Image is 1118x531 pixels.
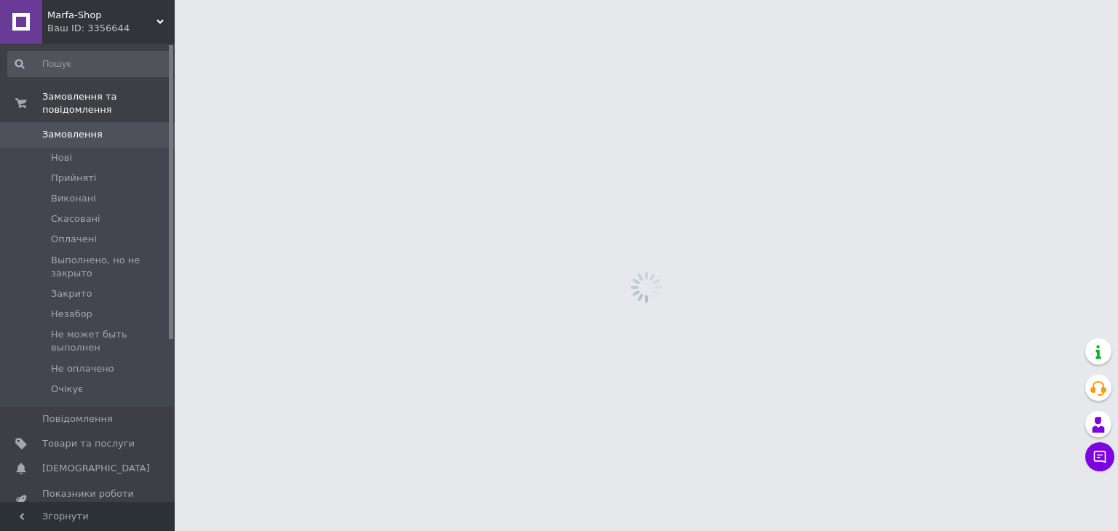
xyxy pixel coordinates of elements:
[7,51,172,77] input: Пошук
[42,90,175,116] span: Замовлення та повідомлення
[42,462,150,475] span: [DEMOGRAPHIC_DATA]
[42,128,103,141] span: Замовлення
[51,254,170,280] span: Выполнено, но не закрыто
[51,308,92,321] span: Незабор
[42,487,135,514] span: Показники роботи компанії
[47,9,156,22] span: Marfa-Shop
[51,383,83,396] span: Очікує
[42,412,113,426] span: Повідомлення
[51,233,97,246] span: Оплачені
[47,22,175,35] div: Ваш ID: 3356644
[51,287,92,300] span: Закрито
[51,362,114,375] span: Не оплачено
[627,268,666,307] img: spinner_grey-bg-hcd09dd2d8f1a785e3413b09b97f8118e7.gif
[1085,442,1114,471] button: Чат з покупцем
[51,328,170,354] span: Не может быть выполнен
[42,437,135,450] span: Товари та послуги
[51,172,96,185] span: Прийняті
[51,192,96,205] span: Виконані
[51,212,100,225] span: Скасовані
[51,151,72,164] span: Нові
